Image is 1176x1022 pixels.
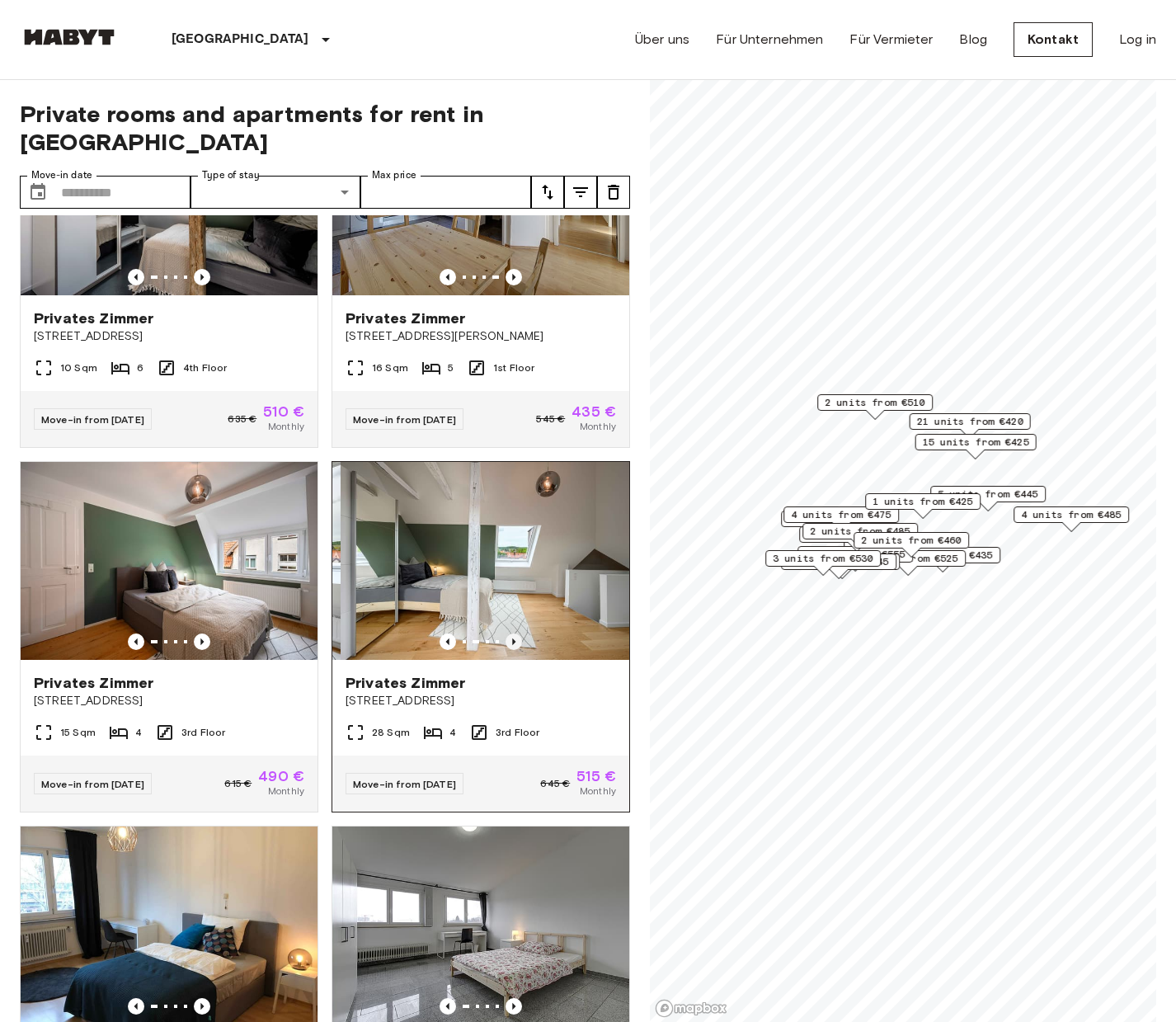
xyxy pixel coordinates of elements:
[332,461,630,812] a: Marketing picture of unit DE-09-014-003-04HFMarketing picture of unit DE-09-014-003-04HFPrevious ...
[849,30,933,49] a: Für Vermieter
[858,551,958,566] span: 2 units from €525
[1014,22,1093,57] a: Kontakt
[224,776,252,791] span: 615 €
[332,97,630,448] a: Previous imagePrevious imagePrivates Zimmer[STREET_ADDRESS][PERSON_NAME]16 Sqm51st FloorMove-in f...
[346,308,465,328] span: Privates Zimmer
[791,507,891,522] span: 4 units from €475
[194,269,210,285] button: Previous image
[938,487,1038,502] span: 5 units from €445
[41,413,144,426] span: Move-in from [DATE]
[959,30,987,49] a: Blog
[861,533,962,548] span: 2 units from €460
[135,725,142,740] span: 4
[506,633,522,650] button: Previous image
[268,419,304,434] span: Monthly
[440,998,456,1015] button: Previous image
[564,176,597,209] button: tune
[34,328,304,345] span: [STREET_ADDRESS]
[372,360,408,375] span: 16 Sqm
[172,30,309,49] p: [GEOGRAPHIC_DATA]
[773,551,873,566] span: 3 units from €530
[60,725,96,740] span: 15 Sqm
[765,550,881,576] div: Map marker
[20,100,630,156] span: Private rooms and apartments for rent in [GEOGRAPHIC_DATA]
[580,784,616,798] span: Monthly
[576,769,616,784] span: 515 €
[263,404,304,419] span: 510 €
[194,633,210,650] button: Previous image
[34,308,153,328] span: Privates Zimmer
[799,526,915,552] div: Map marker
[572,404,616,419] span: 435 €
[353,778,456,790] span: Move-in from [DATE]
[20,97,318,448] a: Marketing picture of unit DE-09-016-001-05HFPrevious imagePrevious imagePrivates Zimmer[STREET_AD...
[448,360,454,375] span: 5
[228,412,256,426] span: 635 €
[825,395,925,410] span: 2 units from €510
[783,506,899,532] div: Map marker
[531,176,564,209] button: tune
[440,633,456,650] button: Previous image
[34,673,153,693] span: Privates Zimmer
[31,168,92,182] label: Move-in date
[137,360,143,375] span: 6
[917,414,1023,429] span: 21 units from €420
[635,30,689,49] a: Über uns
[580,419,616,434] span: Monthly
[202,168,260,182] label: Type of stay
[449,725,456,740] span: 4
[440,269,456,285] button: Previous image
[21,176,54,209] button: Choose date
[20,461,318,812] a: Marketing picture of unit DE-09-014-003-02HFPrevious imagePrevious imagePrivates Zimmer[STREET_AD...
[346,693,616,709] span: [STREET_ADDRESS]
[341,462,637,660] img: Marketing picture of unit DE-09-014-003-04HF
[810,524,910,539] span: 2 units from €485
[536,412,565,426] span: 545 €
[788,554,889,569] span: 1 units from €445
[781,511,896,536] div: Map marker
[506,998,522,1015] button: Previous image
[930,486,1046,511] div: Map marker
[865,493,981,519] div: Map marker
[268,784,304,798] span: Monthly
[258,769,304,784] span: 490 €
[372,725,410,740] span: 28 Sqm
[34,693,304,709] span: [STREET_ADDRESS]
[915,434,1037,459] div: Map marker
[597,176,630,209] button: tune
[372,168,416,182] label: Max price
[346,673,465,693] span: Privates Zimmer
[854,532,969,558] div: Map marker
[1021,507,1122,522] span: 4 units from €485
[655,999,727,1018] a: Mapbox logo
[873,494,973,509] span: 1 units from €425
[540,776,570,791] span: 645 €
[923,435,1029,450] span: 15 units from €425
[181,725,225,740] span: 3rd Floor
[1014,506,1129,532] div: Map marker
[797,546,913,572] div: Map marker
[496,725,539,740] span: 3rd Floor
[41,778,144,790] span: Move-in from [DATE]
[1119,30,1156,49] a: Log in
[493,360,534,375] span: 1st Floor
[817,394,933,420] div: Map marker
[353,413,456,426] span: Move-in from [DATE]
[802,523,918,549] div: Map marker
[128,633,144,650] button: Previous image
[346,328,616,345] span: [STREET_ADDRESS][PERSON_NAME]
[506,269,522,285] button: Previous image
[892,548,993,563] span: 5 units from €435
[128,269,144,285] button: Previous image
[716,30,823,49] a: Für Unternehmen
[194,998,210,1015] button: Previous image
[60,360,97,375] span: 10 Sqm
[21,462,318,660] img: Marketing picture of unit DE-09-014-003-02HF
[20,29,119,45] img: Habyt
[128,998,144,1015] button: Previous image
[910,413,1031,439] div: Map marker
[183,360,227,375] span: 4th Floor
